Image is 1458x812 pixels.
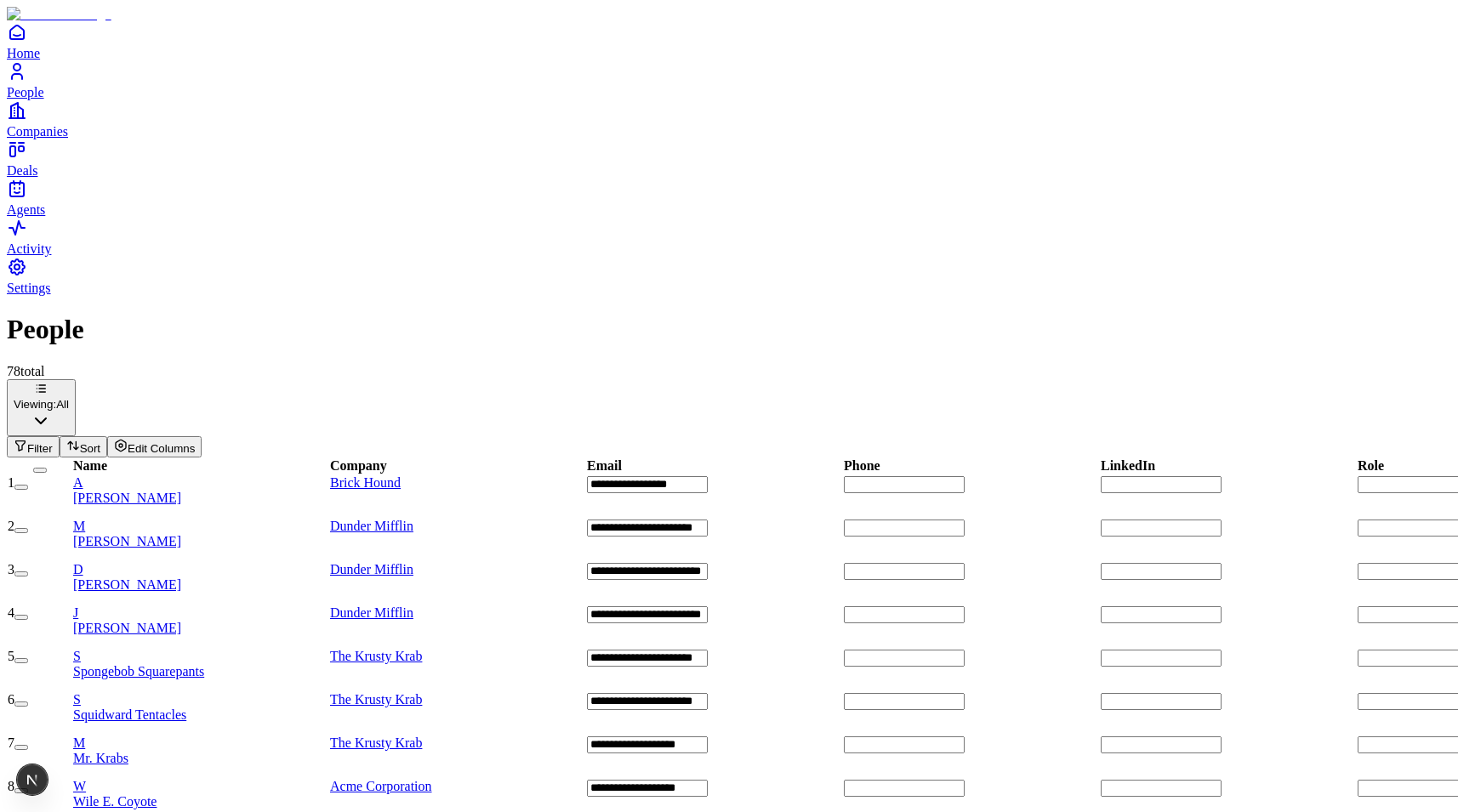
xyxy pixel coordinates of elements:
[73,664,204,679] span: Spongebob Squarepants
[330,605,413,620] a: Dunder Mifflin
[8,779,14,793] span: 8
[73,649,328,679] a: SSpongebob Squarepants
[330,692,422,707] a: The Krusty Krab
[8,475,14,490] span: 1
[7,179,1451,217] a: Agents
[73,779,328,809] a: WWile E. Coyote
[587,458,622,474] div: Email
[73,605,328,636] a: J[PERSON_NAME]
[73,605,328,621] div: J
[73,692,328,723] a: SSquidward Tentacles
[7,85,44,99] span: People
[107,436,202,457] button: Edit Columns
[60,436,107,457] button: Sort
[73,692,328,707] div: S
[14,398,69,411] div: Viewing:
[73,779,328,794] div: W
[330,649,422,663] a: The Krusty Krab
[73,707,186,722] span: Squidward Tentacles
[330,779,432,793] a: Acme Corporation
[73,475,328,491] div: A
[73,534,181,548] span: [PERSON_NAME]
[1101,458,1155,474] div: LinkedIn
[128,442,195,455] span: Edit Columns
[7,436,60,457] button: Filter
[330,562,413,576] a: Dunder Mifflin
[7,314,1451,345] h1: People
[73,519,328,534] div: M
[330,519,413,533] a: Dunder Mifflin
[7,241,51,256] span: Activity
[7,61,1451,99] a: People
[1358,458,1384,474] div: Role
[7,124,68,139] span: Companies
[330,735,422,750] a: The Krusty Krab
[7,139,1451,178] a: Deals
[73,458,107,474] div: Name
[8,735,14,750] span: 7
[80,442,100,455] span: Sort
[73,562,328,593] a: D[PERSON_NAME]
[73,562,328,577] div: D
[73,735,328,766] a: MMr. Krabs
[73,649,328,664] div: S
[7,7,111,22] img: Item Brain Logo
[7,218,1451,256] a: Activity
[8,649,14,663] span: 5
[73,735,328,751] div: M
[8,692,14,707] span: 6
[73,794,157,809] span: Wile E. Coyote
[7,100,1451,139] a: Companies
[7,257,1451,295] a: Settings
[73,751,128,765] span: Mr. Krabs
[8,519,14,533] span: 2
[7,46,40,60] span: Home
[8,562,14,576] span: 3
[7,364,1451,379] div: 78 total
[73,519,328,549] a: M[PERSON_NAME]
[73,577,181,592] span: [PERSON_NAME]
[7,281,51,295] span: Settings
[8,605,14,620] span: 4
[73,621,181,635] span: [PERSON_NAME]
[73,475,328,506] a: A[PERSON_NAME]
[330,475,401,490] a: Brick Hound
[27,442,53,455] span: Filter
[7,163,37,178] span: Deals
[330,458,387,474] div: Company
[7,22,1451,60] a: Home
[844,458,880,474] div: Phone
[7,202,45,217] span: Agents
[73,491,181,505] span: [PERSON_NAME]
